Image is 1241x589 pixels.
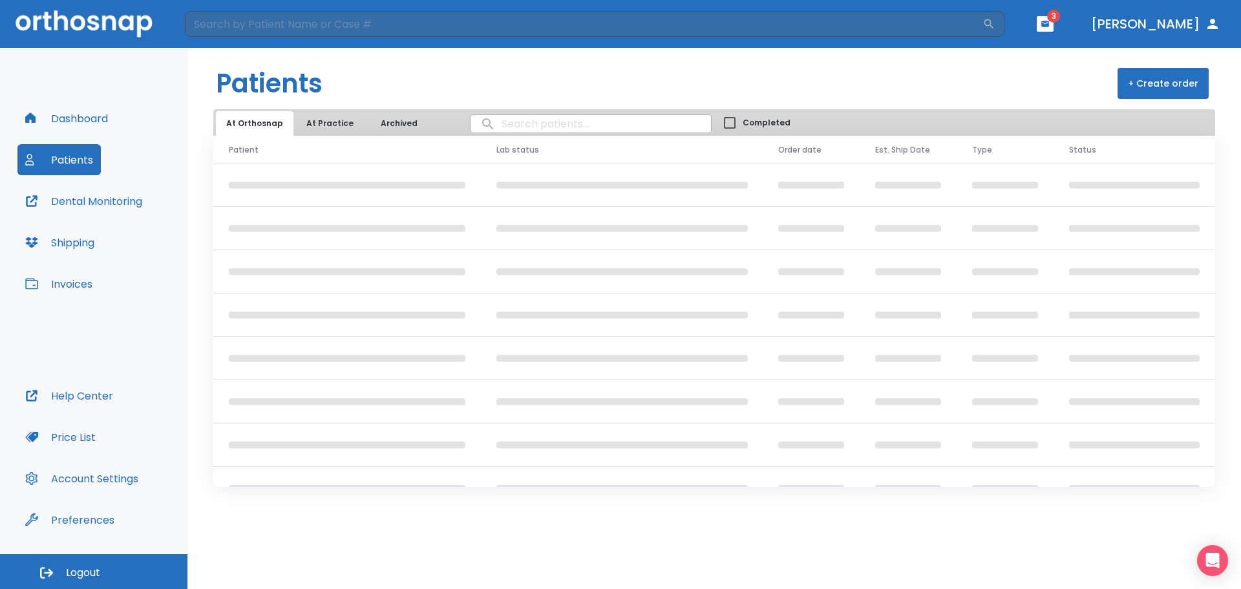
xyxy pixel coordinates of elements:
[17,504,122,535] button: Preferences
[17,463,146,494] button: Account Settings
[1118,68,1209,99] button: + Create order
[17,186,150,217] button: Dental Monitoring
[17,227,102,258] button: Shipping
[1197,545,1228,576] div: Open Intercom Messenger
[16,10,153,37] img: Orthosnap
[875,144,930,156] span: Est. Ship Date
[496,144,539,156] span: Lab status
[17,103,116,134] button: Dashboard
[216,111,434,136] div: tabs
[778,144,822,156] span: Order date
[17,422,103,453] button: Price List
[17,380,121,411] button: Help Center
[471,111,711,136] input: search
[366,111,431,136] button: Archived
[1069,144,1096,156] span: Status
[1047,10,1060,23] span: 3
[66,566,100,580] span: Logout
[972,144,992,156] span: Type
[216,64,323,103] h1: Patients
[185,11,982,37] input: Search by Patient Name or Case #
[296,111,364,136] button: At Practice
[743,117,790,129] span: Completed
[216,111,293,136] button: At Orthosnap
[1086,12,1225,36] button: [PERSON_NAME]
[17,268,100,299] button: Invoices
[229,144,259,156] span: Patient
[17,144,101,175] button: Patients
